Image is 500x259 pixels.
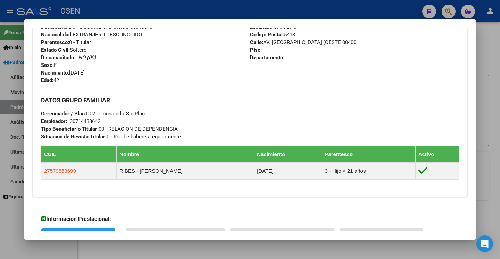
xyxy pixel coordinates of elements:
strong: Calle: [250,39,263,45]
strong: Departamento: [250,54,284,61]
strong: Edad: [41,77,53,84]
span: 0 - Recibe haberes regularmente [41,133,181,140]
span: [DATE] [41,70,85,76]
strong: Piso: [250,47,262,53]
span: D02 - Consalud / Sin Plan [41,111,145,117]
button: SUR / SURGE / INTEGR. [41,228,115,241]
div: Open Intercom Messenger [476,235,493,252]
td: [DATE] [254,163,322,180]
button: Not. Internacion / Censo Hosp. [230,228,334,241]
span: 0 - Titular [41,39,91,45]
th: CUIL [41,146,117,163]
span: 27579553699 [44,168,76,174]
i: NO (00) [78,54,96,61]
h3: Información Prestacional: [41,215,459,223]
strong: Nacionalidad: [41,32,73,38]
button: Sin Certificado Discapacidad [126,228,225,241]
div: 30714438642 [70,118,100,125]
th: Nombre [116,146,254,163]
strong: Gerenciador / Plan: [41,111,86,117]
button: Prestaciones Auditadas [340,228,423,241]
strong: Parentesco: [41,39,69,45]
th: Parentesco [322,146,415,163]
strong: Nacimiento: [41,70,69,76]
td: RIBES - [PERSON_NAME] [116,163,254,180]
strong: Estado Civil: [41,47,70,53]
span: 42 [41,77,59,84]
th: Nacimiento [254,146,322,163]
span: F [41,62,57,68]
strong: Situacion de Revista Titular: [41,133,107,140]
strong: Discapacitado: [41,54,75,61]
span: EXTRANJERO DESCONOCIDO [41,32,142,38]
span: 5413 [250,32,295,38]
strong: Tipo Beneficiario Titular: [41,126,99,132]
strong: Sexo: [41,62,54,68]
span: 00 - RELACION DE DEPENDENCIA [41,126,178,132]
span: Soltero [41,47,87,53]
strong: Código Postal: [250,32,284,38]
th: Activo [415,146,459,163]
td: 3 - Hijo < 21 años [322,163,415,180]
strong: Empleador: [41,118,67,124]
span: AV. [GEOGRAPHIC_DATA] (OESTE 00400 [250,39,356,45]
h3: DATOS GRUPO FAMILIAR [41,96,459,104]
